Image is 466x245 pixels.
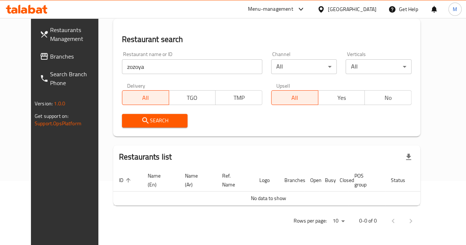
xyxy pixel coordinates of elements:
[34,65,109,92] a: Search Branch Phone
[222,171,245,189] span: Ref. Name
[122,34,411,45] h2: Restaurant search
[169,90,216,105] button: TGO
[271,59,337,74] div: All
[172,92,213,103] span: TGO
[334,169,348,192] th: Closed
[278,169,304,192] th: Branches
[250,193,286,203] span: No data to show
[119,176,133,185] span: ID
[218,92,259,103] span: TMP
[271,90,318,105] button: All
[354,171,376,189] span: POS group
[368,92,409,103] span: No
[274,92,315,103] span: All
[185,171,207,189] span: Name (Ar)
[34,21,109,48] a: Restaurants Management
[113,169,449,206] table: enhanced table
[321,92,362,103] span: Yes
[50,52,103,61] span: Branches
[328,5,376,13] div: [GEOGRAPHIC_DATA]
[148,171,170,189] span: Name (En)
[50,70,103,87] span: Search Branch Phone
[122,90,169,105] button: All
[35,99,53,108] span: Version:
[34,48,109,65] a: Branches
[276,83,290,88] label: Upsell
[294,216,327,225] p: Rows per page:
[304,169,319,192] th: Open
[400,148,417,166] div: Export file
[453,5,457,13] span: M
[330,216,347,227] div: Rows per page:
[253,169,278,192] th: Logo
[122,114,188,127] button: Search
[35,119,81,128] a: Support.OpsPlatform
[346,59,411,74] div: All
[128,116,182,125] span: Search
[50,25,103,43] span: Restaurants Management
[319,169,334,192] th: Busy
[318,90,365,105] button: Yes
[125,92,166,103] span: All
[35,111,69,121] span: Get support on:
[215,90,262,105] button: TMP
[54,99,65,108] span: 1.0.0
[127,83,146,88] label: Delivery
[122,59,262,74] input: Search for restaurant name or ID..
[359,216,377,225] p: 0-0 of 0
[248,5,293,14] div: Menu-management
[119,151,172,162] h2: Restaurants list
[391,176,415,185] span: Status
[364,90,411,105] button: No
